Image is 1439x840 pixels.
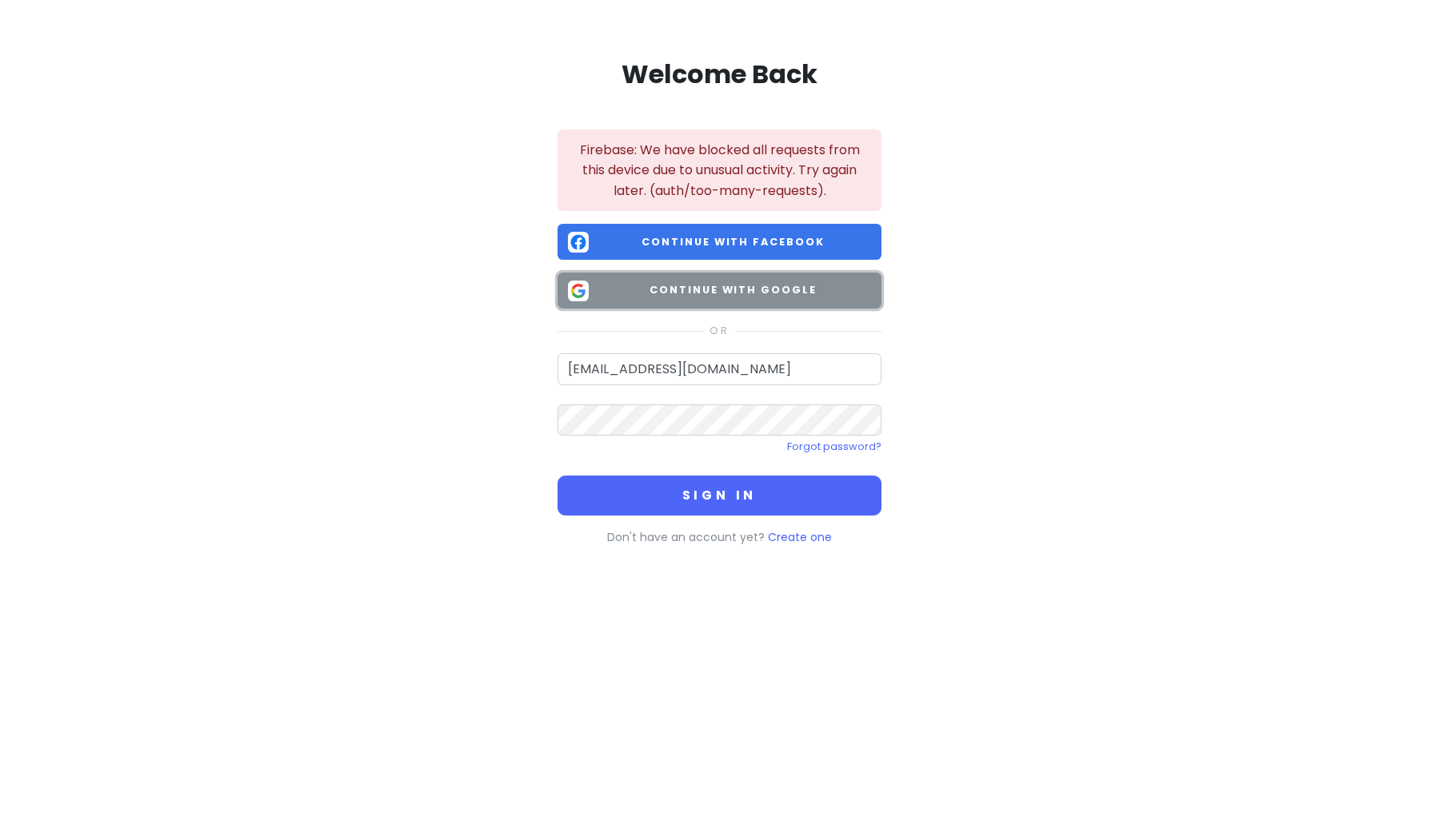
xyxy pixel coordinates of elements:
a: Create one [768,529,832,545]
span: Continue with Google [595,282,871,298]
h2: Welcome Back [558,58,881,91]
button: Continue with Facebook [558,224,881,260]
button: Continue with Google [558,273,881,309]
img: Facebook logo [568,232,589,253]
div: Firebase: We have blocked all requests from this device due to unusual activity. Try again later.... [558,129,881,212]
img: Google logo [568,281,589,301]
p: Don't have an account yet? [558,528,881,546]
input: Email Address [558,353,881,385]
span: Continue with Facebook [595,234,871,250]
a: Forgot password? [787,440,881,453]
button: Sign in [558,476,881,516]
